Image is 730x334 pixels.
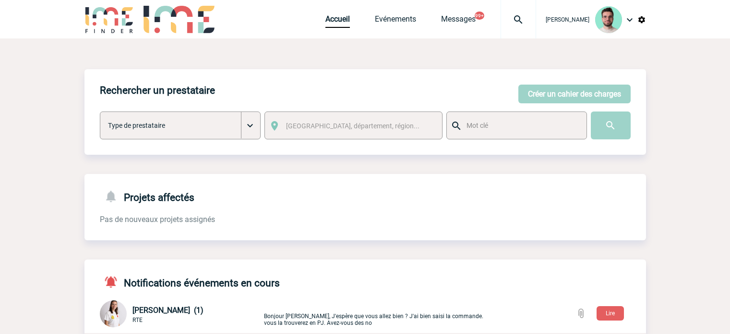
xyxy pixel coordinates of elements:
[595,6,622,33] img: 121547-2.png
[100,300,127,327] img: 130205-0.jpg
[441,14,476,28] a: Messages
[100,215,215,224] span: Pas de nouveaux projets assignés
[597,306,624,321] button: Lire
[100,189,194,203] h4: Projets affectés
[100,309,490,319] a: [PERSON_NAME] (1) RTE Bonjour [PERSON_NAME], J'espère que vous allez bien ? J'ai bien saisi la co...
[475,12,484,20] button: 99+
[104,189,124,203] img: notifications-24-px-g.png
[325,14,350,28] a: Accueil
[132,306,203,315] span: [PERSON_NAME] (1)
[84,6,134,33] img: IME-Finder
[264,304,490,326] p: Bonjour [PERSON_NAME], J'espère que vous allez bien ? J'ai bien saisi la commande. vous la trouve...
[464,119,578,132] input: Mot clé
[100,85,215,96] h4: Rechercher un prestataire
[100,275,280,289] h4: Notifications événements en cours
[375,14,416,28] a: Evénements
[100,300,262,329] div: Conversation privée : Client - Agence
[591,111,631,139] input: Submit
[104,275,124,289] img: notifications-active-24-px-r.png
[132,317,143,323] span: RTE
[546,16,589,23] span: [PERSON_NAME]
[286,122,419,130] span: [GEOGRAPHIC_DATA], département, région...
[589,308,632,317] a: Lire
